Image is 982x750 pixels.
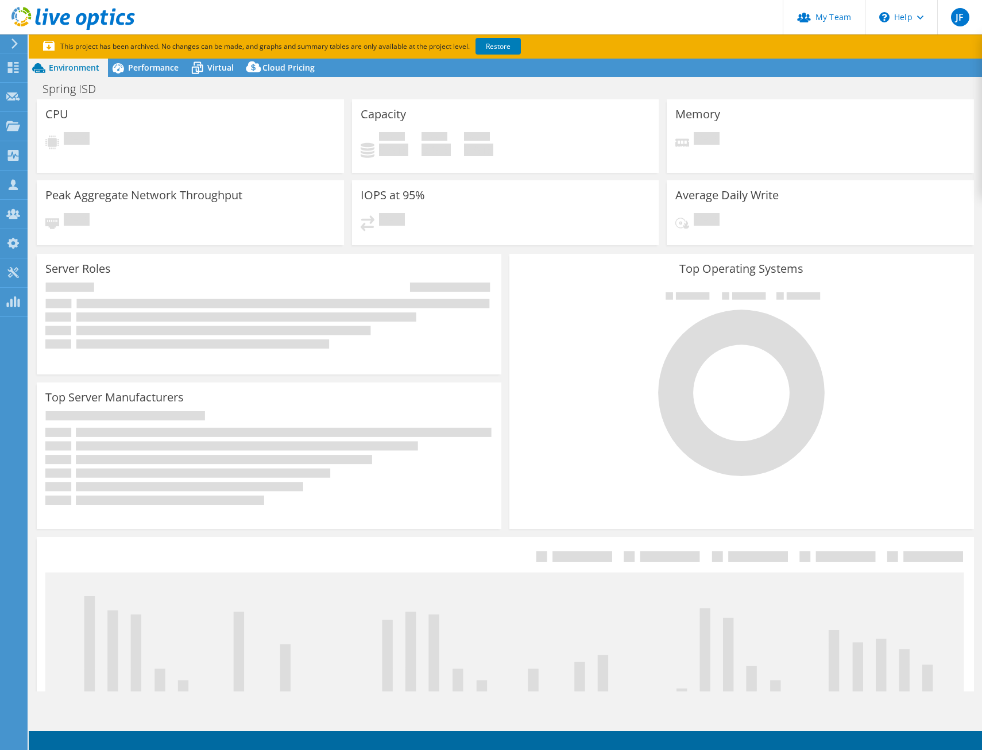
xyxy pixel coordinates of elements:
h3: Average Daily Write [675,189,779,202]
span: Pending [694,132,720,148]
h3: Top Operating Systems [518,262,965,275]
span: Performance [128,62,179,73]
h3: Peak Aggregate Network Throughput [45,189,242,202]
svg: \n [879,12,890,22]
a: Restore [475,38,521,55]
span: Cloud Pricing [262,62,315,73]
span: Virtual [207,62,234,73]
h3: Top Server Manufacturers [45,391,184,404]
h3: CPU [45,108,68,121]
span: Used [379,132,405,144]
span: Total [464,132,490,144]
span: JF [951,8,969,26]
h1: Spring ISD [37,83,114,95]
p: This project has been archived. No changes can be made, and graphs and summary tables are only av... [43,40,606,53]
h4: 0 GiB [379,144,408,156]
span: Free [422,132,447,144]
span: Pending [64,213,90,229]
span: Pending [694,213,720,229]
h3: Capacity [361,108,406,121]
h3: IOPS at 95% [361,189,425,202]
h3: Server Roles [45,262,111,275]
h3: Memory [675,108,720,121]
span: Pending [379,213,405,229]
span: Pending [64,132,90,148]
h4: 0 GiB [464,144,493,156]
span: Environment [49,62,99,73]
h4: 0 GiB [422,144,451,156]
